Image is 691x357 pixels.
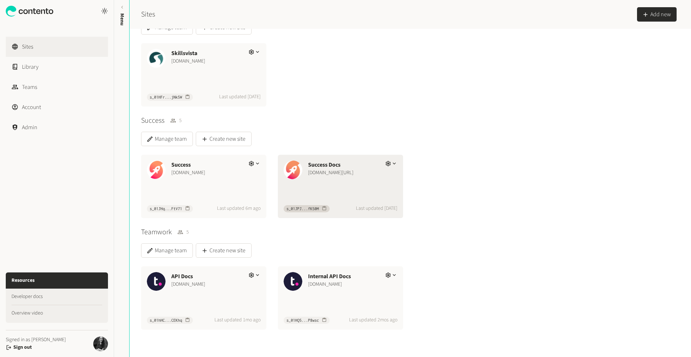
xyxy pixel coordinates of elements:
a: Overview video [12,305,102,321]
div: [DOMAIN_NAME] [171,281,243,288]
div: Skillsvista [171,49,243,58]
div: [DOMAIN_NAME] [308,281,379,288]
span: Last updated 2mos ago [349,316,397,324]
button: s_01HFr...jNk5W [147,94,193,101]
span: 5 [177,227,189,238]
button: Success DocsSuccess Docs[DOMAIN_NAME][URL]s_01JPJ...fK50MLast updated [DATE] [278,155,403,218]
button: s_01JHq...FtV71 [147,205,193,212]
button: s_01HQ5...P8wsc [284,317,330,324]
img: Success [147,161,166,179]
span: s_01HQ5...P8wsc [286,317,319,324]
img: Skillsvista [147,49,166,68]
button: Create new site [196,132,252,146]
button: Internal API DocsInternal API Docs[DOMAIN_NAME]s_01HQ5...P8wscLast updated 2mos ago [278,266,403,330]
button: API DocsAPI Docs[DOMAIN_NAME]s_01hHC...CEKhqLast updated 1mo ago [141,266,266,330]
span: s_01JHq...FtV71 [150,205,182,212]
img: Success Docs [284,161,302,179]
div: API Docs [171,272,243,281]
button: Create new site [196,243,252,258]
span: Signed in as [PERSON_NAME] [6,336,66,344]
h3: Success [141,115,164,126]
button: Add new [637,7,677,22]
div: [DOMAIN_NAME] [171,58,243,65]
img: Hollie Duncan [93,336,108,351]
span: s_01JPJ...fK50M [286,205,319,212]
div: [DOMAIN_NAME] [171,169,243,177]
span: s_01HFr...jNk5W [150,94,182,100]
button: Sign out [13,344,32,351]
a: Developer docs [12,289,102,305]
button: SkillsvistaSkillsvista[DOMAIN_NAME]s_01HFr...jNk5WLast updated [DATE] [141,43,266,107]
div: Success [171,161,243,169]
div: [DOMAIN_NAME][URL] [308,169,379,177]
h3: Resources [6,272,108,289]
div: Internal API Docs [308,272,379,281]
span: 5 [170,115,182,126]
a: Library [6,57,108,77]
img: Internal API Docs [284,272,302,291]
h3: Teamwork [141,227,172,238]
button: Manage team [141,243,193,258]
span: Last updated [DATE] [356,205,397,212]
img: API Docs [147,272,166,291]
button: Manage team [141,132,193,146]
button: SuccessSuccess[DOMAIN_NAME]s_01JHq...FtV71Last updated 6m ago [141,155,266,218]
h2: Sites [141,9,155,20]
a: Admin [6,117,108,137]
span: Last updated [DATE] [219,93,261,101]
div: Success Docs [308,161,379,169]
a: Sites [6,37,108,57]
span: s_01hHC...CEKhq [150,317,182,324]
span: Menu [118,13,126,26]
button: s_01hHC...CEKhq [147,317,193,324]
button: s_01JPJ...fK50M [284,205,330,212]
a: Teams [6,77,108,97]
span: Last updated 6m ago [217,205,261,212]
span: Last updated 1mo ago [214,316,261,324]
a: Account [6,97,108,117]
